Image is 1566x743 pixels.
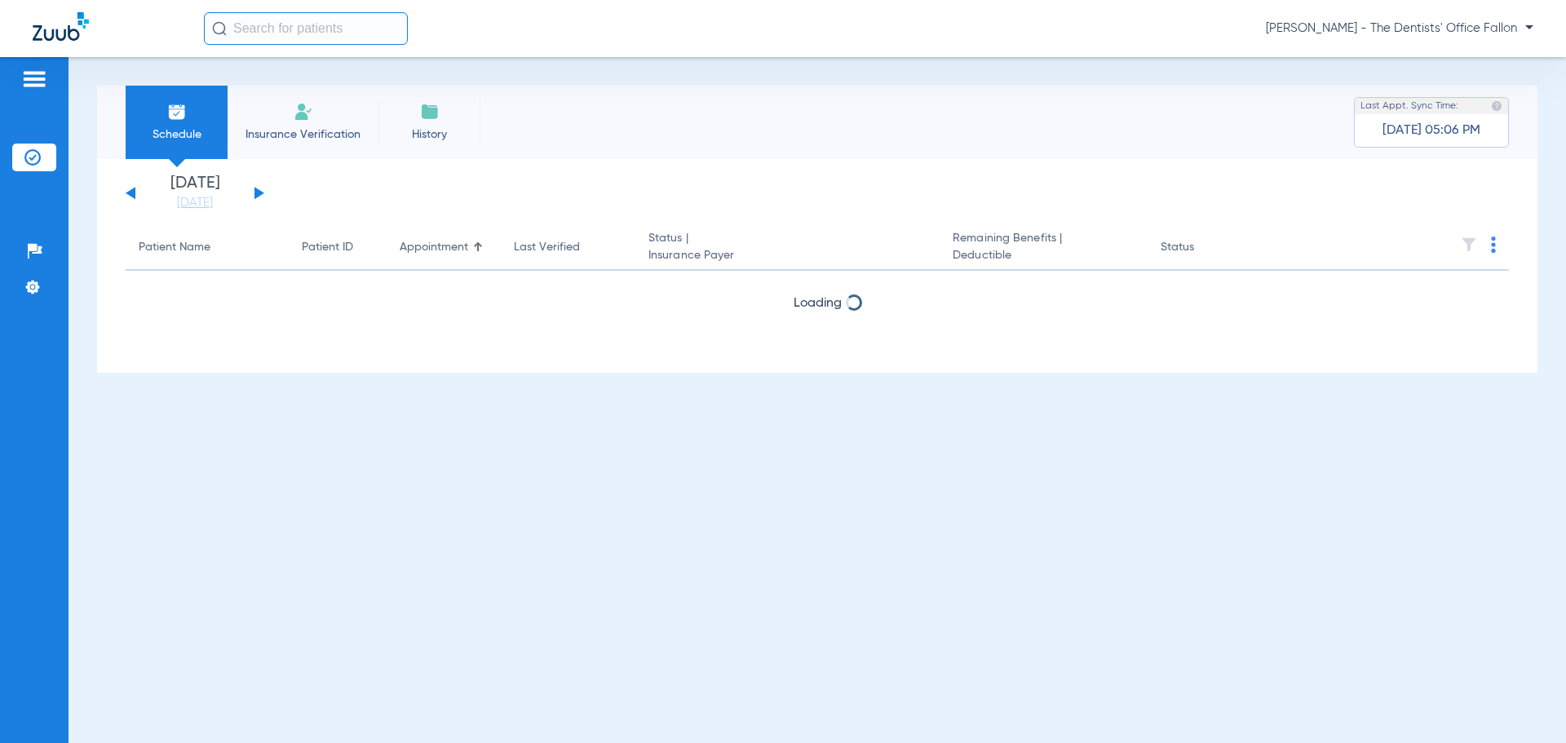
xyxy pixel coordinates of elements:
img: group-dot-blue.svg [1491,237,1496,253]
span: Schedule [138,126,215,143]
div: Patient Name [139,239,276,256]
img: Schedule [167,102,187,122]
span: Insurance Payer [648,247,927,264]
th: Status | [635,225,940,271]
iframe: Chat Widget [1484,665,1566,743]
img: hamburger-icon [21,69,47,89]
span: Loading [794,297,842,310]
img: History [420,102,440,122]
div: Last Verified [514,239,580,256]
div: Appointment [400,239,488,256]
img: filter.svg [1461,237,1477,253]
span: [DATE] 05:06 PM [1382,122,1480,139]
th: Remaining Benefits | [940,225,1147,271]
img: last sync help info [1491,100,1502,112]
div: Appointment [400,239,468,256]
a: [DATE] [146,195,244,211]
input: Search for patients [204,12,408,45]
div: Last Verified [514,239,622,256]
span: Insurance Verification [240,126,366,143]
img: Search Icon [212,21,227,36]
div: Patient Name [139,239,210,256]
span: Last Appt. Sync Time: [1360,98,1458,114]
span: History [391,126,468,143]
div: Patient ID [302,239,374,256]
span: [PERSON_NAME] - The Dentists' Office Fallon [1266,20,1533,37]
div: Patient ID [302,239,353,256]
li: [DATE] [146,175,244,211]
th: Status [1148,225,1258,271]
span: Deductible [953,247,1134,264]
img: Manual Insurance Verification [294,102,313,122]
img: Zuub Logo [33,12,89,41]
span: Loading [794,340,842,353]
